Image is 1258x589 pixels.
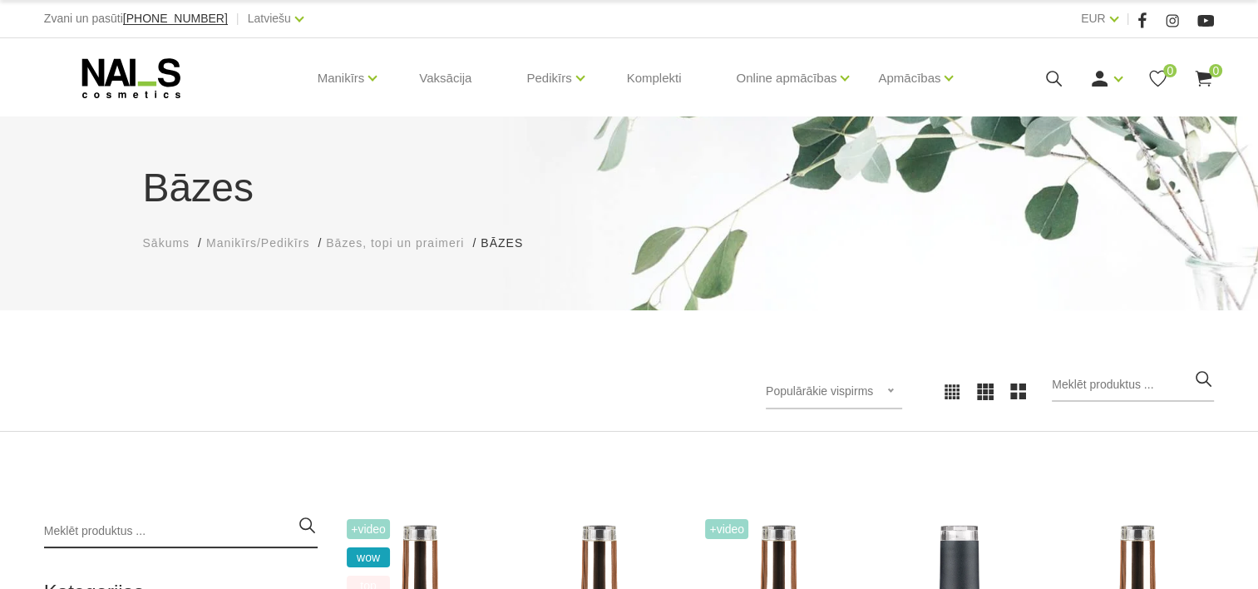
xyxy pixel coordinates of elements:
a: Online apmācības [736,45,836,111]
span: wow [347,547,390,567]
input: Meklēt produktus ... [44,515,318,548]
span: 0 [1209,64,1222,77]
a: Manikīrs/Pedikīrs [206,235,309,252]
input: Meklēt produktus ... [1052,369,1214,402]
a: Manikīrs [318,45,365,111]
span: Sākums [143,236,190,250]
a: 0 [1193,68,1214,89]
div: Zvani un pasūti [44,8,228,29]
a: Apmācības [878,45,940,111]
h1: Bāzes [143,158,1116,218]
a: EUR [1081,8,1106,28]
span: Bāzes, topi un praimeri [326,236,464,250]
span: | [236,8,239,29]
a: Sākums [143,235,190,252]
span: +Video [705,519,748,539]
a: [PHONE_NUMBER] [123,12,228,25]
span: | [1127,8,1130,29]
a: Pedikīrs [526,45,571,111]
a: Komplekti [614,38,695,118]
span: Manikīrs/Pedikīrs [206,236,309,250]
a: Bāzes, topi un praimeri [326,235,464,252]
a: Latviešu [248,8,291,28]
li: Bāzes [481,235,540,252]
a: 0 [1147,68,1168,89]
span: Populārākie vispirms [766,384,873,398]
span: +Video [347,519,390,539]
span: 0 [1163,64,1177,77]
a: Vaksācija [406,38,485,118]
